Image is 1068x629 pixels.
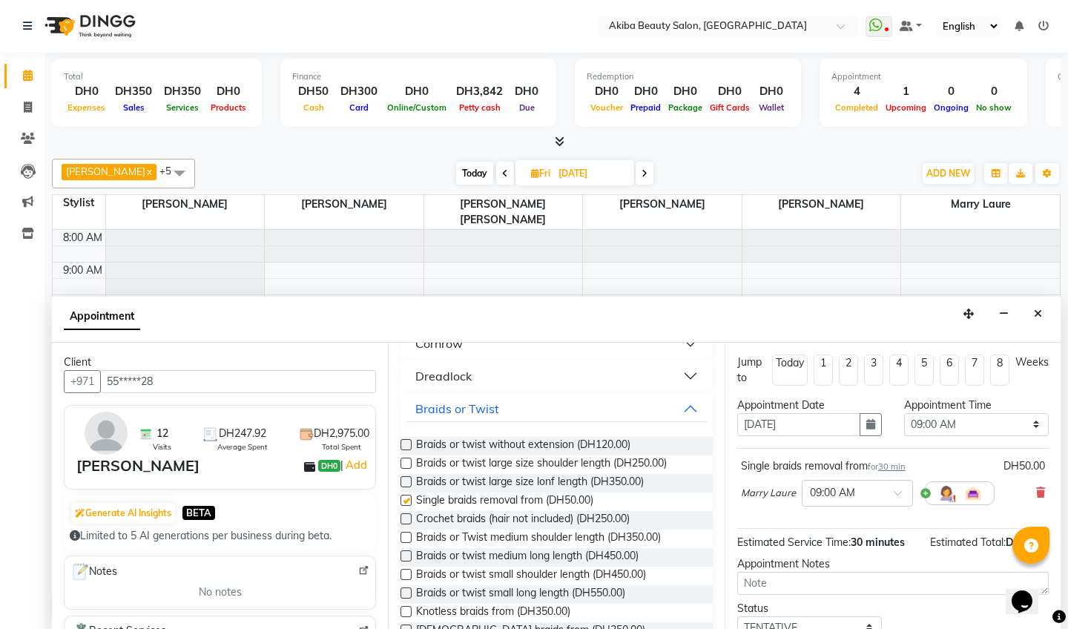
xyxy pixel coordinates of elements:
[343,456,369,474] a: Add
[416,530,661,548] span: Braids or Twist medium shoulder length (DH350.00)
[60,230,105,246] div: 8:00 AM
[627,83,665,100] div: DH0
[937,484,955,502] img: Hairdresser.png
[119,102,148,113] span: Sales
[64,370,101,393] button: +971
[868,461,906,472] small: for
[158,83,207,100] div: DH350
[706,83,754,100] div: DH0
[901,195,1060,214] span: Marry Laure
[1027,303,1049,326] button: Close
[742,195,901,214] span: [PERSON_NAME]
[889,355,909,386] li: 4
[64,102,109,113] span: Expenses
[182,506,215,520] span: BETA
[53,195,105,211] div: Stylist
[831,102,882,113] span: Completed
[864,355,883,386] li: 3
[878,461,906,472] span: 30 min
[406,363,706,389] button: Dreadlock
[554,162,628,185] input: 2025-09-05
[415,335,463,352] div: Cornrow
[159,165,182,177] span: +5
[383,102,450,113] span: Online/Custom
[882,83,930,100] div: 1
[737,536,851,549] span: Estimated Service Time:
[38,5,139,47] img: logo
[1015,355,1049,370] div: Weeks
[292,70,544,83] div: Finance
[416,567,646,585] span: Braids or twist small shoulder length (DH450.00)
[964,484,982,502] img: Interior.png
[70,528,370,544] div: Limited to 5 AI generations per business during beta.
[930,102,972,113] span: Ongoing
[64,70,250,83] div: Total
[831,83,882,100] div: 4
[1006,536,1049,549] span: DH50.00
[755,102,788,113] span: Wallet
[706,102,754,113] span: Gift Cards
[583,195,742,214] span: [PERSON_NAME]
[737,398,882,413] div: Appointment Date
[416,604,570,622] span: Knotless braids from (DH350.00)
[66,165,145,177] span: [PERSON_NAME]
[741,486,796,501] span: Marry Laure
[156,426,168,441] span: 12
[60,263,105,278] div: 9:00 AM
[406,395,706,422] button: Braids or Twist
[831,70,1015,83] div: Appointment
[926,168,970,179] span: ADD NEW
[587,83,627,100] div: DH0
[100,370,376,393] input: Search by Name/Mobile/Email/Code
[741,458,906,474] div: Single braids removal from
[217,441,268,452] span: Average Spent
[70,562,117,582] span: Notes
[972,83,1015,100] div: 0
[406,330,706,357] button: Cornrow
[76,455,200,477] div: [PERSON_NAME]
[64,83,109,100] div: DH0
[965,355,984,386] li: 7
[1006,570,1053,614] iframe: chat widget
[914,355,934,386] li: 5
[54,295,105,311] div: 10:00 AM
[627,102,665,113] span: Prepaid
[754,83,789,100] div: DH0
[145,165,152,177] a: x
[85,412,128,455] img: avatar
[64,355,376,370] div: Client
[940,355,959,386] li: 6
[737,413,860,436] input: yyyy-mm-dd
[587,102,627,113] span: Voucher
[106,195,265,214] span: [PERSON_NAME]
[930,83,972,100] div: 0
[334,83,383,100] div: DH300
[1003,458,1045,474] div: DH50.00
[300,102,328,113] span: Cash
[450,83,509,100] div: DH3,842
[455,102,504,113] span: Petty cash
[776,355,804,371] div: Today
[346,102,372,113] span: Card
[737,556,1049,572] div: Appointment Notes
[162,102,202,113] span: Services
[64,303,140,330] span: Appointment
[839,355,858,386] li: 2
[416,437,630,455] span: Braids or twist without extension (DH120.00)
[415,367,472,385] div: Dreadlock
[199,584,242,600] span: No notes
[415,400,499,418] div: Braids or Twist
[71,503,175,524] button: Generate AI Insights
[416,455,667,474] span: Braids or twist large size shoulder length (DH250.00)
[109,83,158,100] div: DH350
[509,83,544,100] div: DH0
[340,456,369,474] span: |
[527,168,554,179] span: Fri
[416,474,644,493] span: Braids or twist large size lonf length (DH350.00)
[972,102,1015,113] span: No show
[851,536,905,549] span: 30 minutes
[416,511,630,530] span: Crochet braids (hair not included) (DH250.00)
[665,102,706,113] span: Package
[737,601,882,616] div: Status
[665,83,706,100] div: DH0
